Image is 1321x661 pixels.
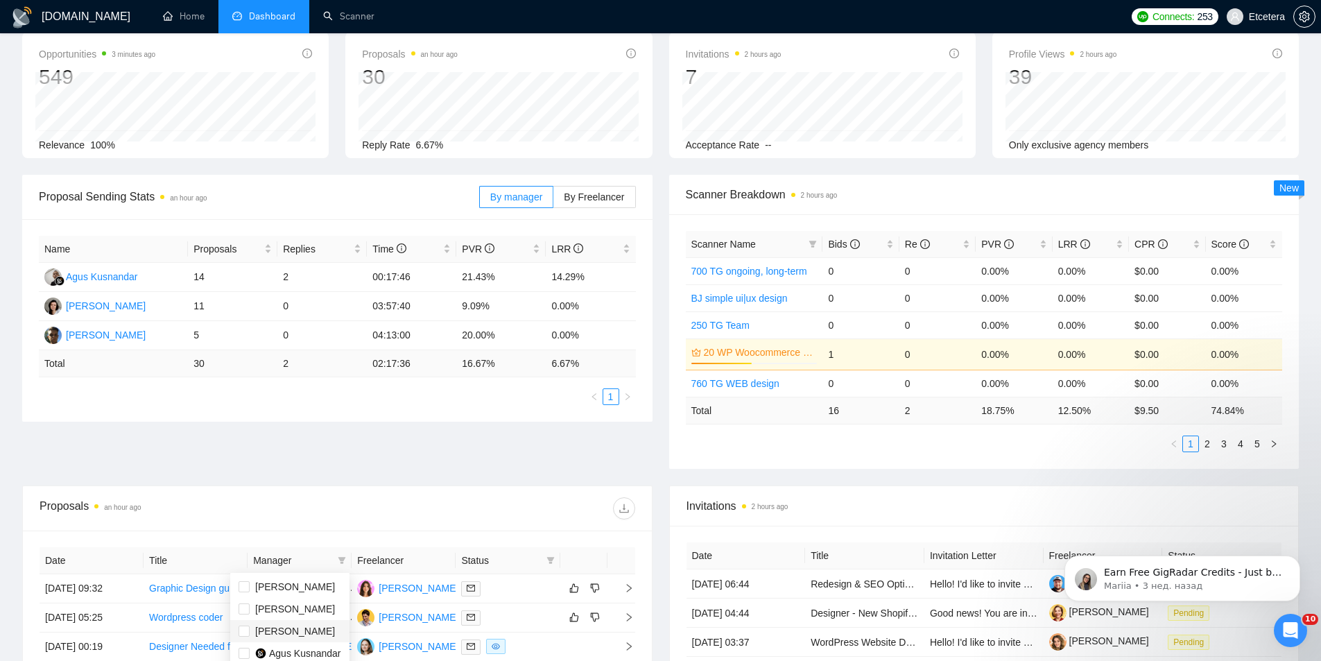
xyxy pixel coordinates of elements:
[40,497,337,520] div: Proposals
[1137,11,1148,22] img: upwork-logo.png
[1270,440,1278,448] span: right
[144,574,248,603] td: Graphic Design guru needed to polish up presentation
[1302,614,1318,625] span: 10
[546,556,555,565] span: filter
[1049,633,1067,651] img: c1b9JySzac4x4dgsEyqnJHkcyMhtwYhRX20trAqcVMGYnIMrxZHAKhfppX9twvsE1T
[546,321,635,350] td: 0.00%
[1272,49,1282,58] span: info-circle
[586,388,603,405] button: left
[976,338,1052,370] td: 0.00%
[362,64,458,90] div: 30
[809,240,817,248] span: filter
[920,239,930,249] span: info-circle
[188,321,277,350] td: 5
[1004,239,1014,249] span: info-circle
[1206,338,1282,370] td: 0.00%
[1206,311,1282,338] td: 0.00%
[485,243,494,253] span: info-circle
[1250,436,1265,452] a: 5
[44,271,138,282] a: AKAgus Kusnandar
[1197,9,1212,24] span: 253
[149,641,430,652] a: Designer Needed for Full Brand Refresh (Brand, Decks, Website)
[397,243,406,253] span: info-circle
[379,610,497,625] div: [PERSON_NAME] Bronfain
[1206,370,1282,397] td: 0.00%
[822,257,899,284] td: 0
[590,583,600,594] span: dislike
[1080,51,1116,58] time: 2 hours ago
[112,51,155,58] time: 3 minutes ago
[704,345,815,360] a: 20 WP Woocommerce ([PERSON_NAME])
[1009,64,1117,90] div: 39
[1053,370,1129,397] td: 0.00%
[44,298,62,315] img: TT
[1129,284,1205,311] td: $0.00
[822,338,899,370] td: 1
[1206,257,1282,284] td: 0.00%
[1206,397,1282,424] td: 74.84 %
[687,599,806,628] td: [DATE] 04:44
[822,370,899,397] td: 0
[352,547,456,574] th: Freelancer
[765,139,771,151] span: --
[686,139,760,151] span: Acceptance Rate
[1293,6,1315,28] button: setting
[277,321,367,350] td: 0
[899,338,976,370] td: 0
[1129,311,1205,338] td: $0.00
[39,64,155,90] div: 549
[357,638,374,655] img: VY
[188,263,277,292] td: 14
[255,603,335,615] span: [PERSON_NAME]
[149,612,223,623] a: Wordpress coder
[691,293,788,304] a: BJ simple ui|ux design
[1053,284,1129,311] td: 0.00%
[566,609,582,626] button: like
[569,612,579,623] span: like
[805,542,924,569] th: Title
[66,298,146,314] div: [PERSON_NAME]
[40,547,144,574] th: Date
[1049,635,1149,646] a: [PERSON_NAME]
[899,397,976,424] td: 2
[367,350,456,377] td: 02:17:36
[850,239,860,249] span: info-circle
[1053,338,1129,370] td: 0.00%
[163,10,205,22] a: homeHome
[1168,636,1215,647] a: Pending
[372,243,406,255] span: Time
[613,642,634,651] span: right
[752,503,788,510] time: 2 hours ago
[104,504,141,511] time: an hour ago
[1206,284,1282,311] td: 0.00%
[55,276,64,286] img: gigradar-bm.png
[66,327,146,343] div: [PERSON_NAME]
[805,569,924,599] td: Redesign & SEO Optimization of Existing WordPress Website
[1152,9,1194,24] span: Connects:
[421,51,458,58] time: an hour ago
[1009,139,1149,151] span: Only exclusive agency members
[188,350,277,377] td: 30
[367,321,456,350] td: 04:13:00
[899,370,976,397] td: 0
[338,556,346,565] span: filter
[1170,440,1178,448] span: left
[573,243,583,253] span: info-circle
[467,642,475,651] span: mail
[822,311,899,338] td: 0
[587,609,603,626] button: dislike
[619,388,636,405] li: Next Page
[603,389,619,404] a: 1
[1266,436,1282,452] button: right
[188,292,277,321] td: 11
[248,547,352,574] th: Manager
[691,320,750,331] a: 250 TG Team
[1279,182,1299,194] span: New
[253,553,332,568] span: Manager
[1216,436,1232,452] li: 3
[90,139,115,151] span: 100%
[462,243,494,255] span: PVR
[461,553,540,568] span: Status
[806,234,820,255] span: filter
